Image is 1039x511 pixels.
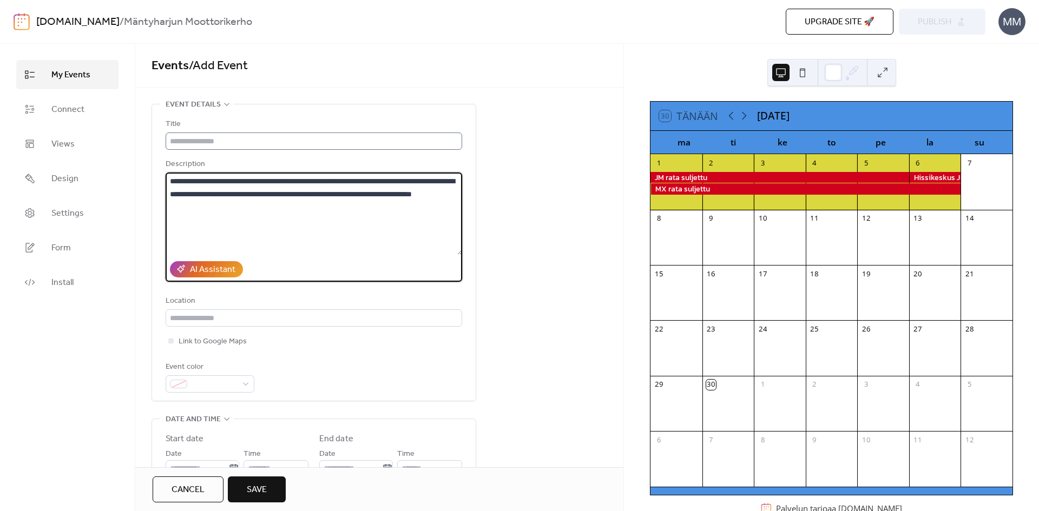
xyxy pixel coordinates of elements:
div: 4 [810,158,819,168]
div: 17 [758,269,767,278]
div: MM [998,8,1025,35]
div: 25 [810,324,819,334]
div: la [905,131,955,154]
div: 9 [810,435,819,444]
div: 6 [654,435,664,444]
div: 13 [913,214,923,223]
div: 8 [758,435,767,444]
div: 11 [913,435,923,444]
img: logo [14,13,30,30]
a: Settings [16,198,119,228]
div: Location [166,295,460,308]
div: 15 [654,269,664,278]
button: AI Assistant [170,261,243,277]
span: Date [166,448,182,461]
div: 7 [706,435,716,444]
div: 10 [758,214,767,223]
div: JM rata suljettu [650,172,909,183]
div: 21 [965,269,975,278]
div: 10 [861,435,871,444]
span: Install [51,276,74,289]
button: Cancel [153,476,223,502]
div: 18 [810,269,819,278]
div: Title [166,118,460,131]
div: 16 [706,269,716,278]
span: / Add Event [189,54,248,78]
div: Description [166,158,460,171]
div: 30 [706,380,716,389]
span: Connect [51,103,84,116]
div: 1 [654,158,664,168]
div: ke [758,131,807,154]
div: 24 [758,324,767,334]
button: Upgrade site 🚀 [786,9,893,35]
span: Link to Google Maps [179,335,247,348]
div: 27 [913,324,923,334]
div: 19 [861,269,871,278]
a: Form [16,233,119,262]
div: 12 [965,435,975,444]
div: to [807,131,856,154]
span: Time [244,448,261,461]
div: AI Assistant [190,263,235,276]
div: 3 [758,158,767,168]
span: Form [51,242,71,255]
span: Views [51,138,75,151]
span: Save [247,483,267,496]
div: 9 [706,214,716,223]
a: Install [16,268,119,297]
div: Event color [166,361,252,374]
div: 20 [913,269,923,278]
div: su [955,131,1004,154]
div: 8 [654,214,664,223]
div: ma [659,131,708,154]
span: Date and time [166,413,221,426]
div: MX rata suljettu [650,183,961,194]
div: [DATE] [757,108,790,124]
div: ti [708,131,758,154]
div: 22 [654,324,664,334]
a: Events [152,54,189,78]
span: My Events [51,69,90,82]
div: Hissikeskus JM [909,172,961,183]
div: 26 [861,324,871,334]
div: 2 [706,158,716,168]
div: 29 [654,380,664,389]
div: 5 [861,158,871,168]
div: 11 [810,214,819,223]
div: 4 [913,380,923,389]
span: Event details [166,98,221,111]
span: Upgrade site 🚀 [805,16,874,29]
div: 6 [913,158,923,168]
b: Mäntyharjun Moottorikerho [124,12,252,32]
b: / [120,12,124,32]
div: 1 [758,380,767,389]
span: Settings [51,207,84,220]
span: Date [319,448,336,461]
span: Cancel [172,483,205,496]
a: [DOMAIN_NAME] [36,12,120,32]
span: Time [397,448,415,461]
a: Views [16,129,119,158]
a: Connect [16,95,119,124]
div: Start date [166,433,203,446]
div: 3 [861,380,871,389]
div: 14 [965,214,975,223]
a: Design [16,164,119,193]
div: pe [856,131,905,154]
div: 5 [965,380,975,389]
a: My Events [16,60,119,89]
div: 23 [706,324,716,334]
div: 28 [965,324,975,334]
div: 12 [861,214,871,223]
div: 2 [810,380,819,389]
span: Design [51,172,78,185]
div: 7 [965,158,975,168]
div: End date [319,433,353,446]
button: Save [228,476,286,502]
